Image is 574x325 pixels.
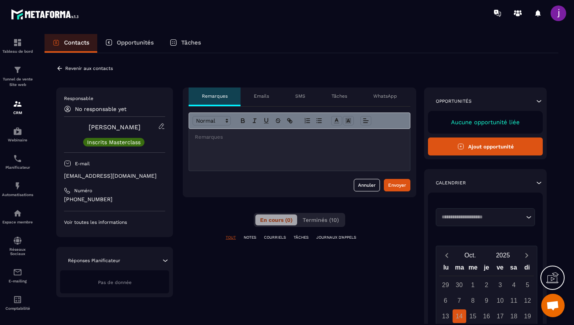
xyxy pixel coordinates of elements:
[64,219,165,225] p: Voir toutes les informations
[11,7,81,21] img: logo
[2,230,33,262] a: social-networksocial-networkRéseaux Sociaux
[519,250,534,261] button: Next month
[541,294,565,317] div: Ouvrir le chat
[439,250,454,261] button: Previous month
[316,235,356,240] p: JOURNAUX D'APPELS
[494,309,507,323] div: 17
[255,214,297,225] button: En cours (0)
[2,289,33,316] a: accountantaccountantComptabilité
[2,175,33,203] a: automationsautomationsAutomatisations
[453,309,466,323] div: 14
[520,262,534,276] div: di
[373,93,397,99] p: WhatsApp
[480,278,494,292] div: 2
[466,309,480,323] div: 15
[2,121,33,148] a: automationsautomationsWebinaire
[13,268,22,277] img: email
[487,248,519,262] button: Open years overlay
[294,235,308,240] p: TÂCHES
[75,106,127,112] p: No responsable yet
[439,309,453,323] div: 13
[244,235,256,240] p: NOTES
[521,309,535,323] div: 19
[2,279,33,283] p: E-mailing
[453,262,467,276] div: ma
[2,165,33,170] p: Planificateur
[466,278,480,292] div: 1
[75,161,90,167] p: E-mail
[454,248,487,262] button: Open months overlay
[260,217,292,223] span: En cours (0)
[436,98,472,104] p: Opportunités
[68,257,120,264] p: Réponses Planificateur
[2,193,33,197] p: Automatisations
[2,138,33,142] p: Webinaire
[466,294,480,307] div: 8
[64,95,165,102] p: Responsable
[98,280,132,285] span: Pas de donnée
[439,294,453,307] div: 6
[45,34,97,53] a: Contacts
[74,187,92,194] p: Numéro
[507,262,521,276] div: sa
[480,309,494,323] div: 16
[2,59,33,93] a: formationformationTunnel de vente Site web
[493,262,507,276] div: ve
[507,309,521,323] div: 18
[428,137,543,155] button: Ajout opportunité
[453,278,466,292] div: 30
[507,294,521,307] div: 11
[87,139,141,145] p: Inscrits Masterclass
[181,39,201,46] p: Tâches
[97,34,162,53] a: Opportunités
[89,123,141,131] a: [PERSON_NAME]
[466,262,480,276] div: me
[2,306,33,311] p: Comptabilité
[13,295,22,304] img: accountant
[2,247,33,256] p: Réseaux Sociaux
[436,180,466,186] p: Calendrier
[226,235,236,240] p: TOUT
[13,99,22,109] img: formation
[480,262,494,276] div: je
[332,93,347,99] p: Tâches
[64,39,89,46] p: Contacts
[2,49,33,54] p: Tableau de bord
[384,179,410,191] button: Envoyer
[264,235,286,240] p: COURRIELS
[64,172,165,180] p: [EMAIL_ADDRESS][DOMAIN_NAME]
[2,220,33,224] p: Espace membre
[439,262,453,276] div: lu
[2,262,33,289] a: emailemailE-mailing
[13,181,22,191] img: automations
[13,236,22,245] img: social-network
[13,127,22,136] img: automations
[295,93,305,99] p: SMS
[480,294,494,307] div: 9
[2,77,33,87] p: Tunnel de vente Site web
[2,203,33,230] a: automationsautomationsEspace membre
[13,38,22,47] img: formation
[494,294,507,307] div: 10
[117,39,154,46] p: Opportunités
[494,278,507,292] div: 3
[2,32,33,59] a: formationformationTableau de bord
[2,148,33,175] a: schedulerschedulerPlanificateur
[2,111,33,115] p: CRM
[298,214,344,225] button: Terminés (10)
[65,66,113,71] p: Revenir aux contacts
[303,217,339,223] span: Terminés (10)
[254,93,269,99] p: Emails
[507,278,521,292] div: 4
[436,119,535,126] p: Aucune opportunité liée
[162,34,209,53] a: Tâches
[436,208,535,226] div: Search for option
[453,294,466,307] div: 7
[13,209,22,218] img: automations
[202,93,228,99] p: Remarques
[439,213,524,221] input: Search for option
[439,278,453,292] div: 29
[64,196,165,203] p: [PHONE_NUMBER]
[2,93,33,121] a: formationformationCRM
[521,294,535,307] div: 12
